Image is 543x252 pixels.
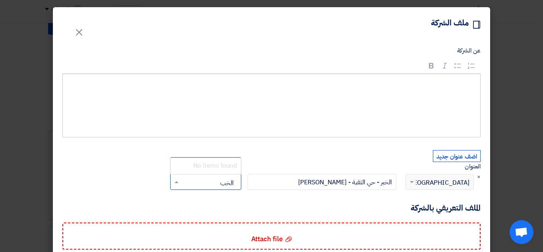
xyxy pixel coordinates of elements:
span: Attach file [251,234,283,244]
span: [GEOGRAPHIC_DATA] [407,178,469,188]
button: Close [477,174,481,180]
span: × [477,172,481,181]
div: Rich Text Editor, main [62,74,481,137]
div: ملف الشركة [431,17,469,29]
button: Close [68,22,90,38]
span: × [74,20,84,44]
h4: الملف التعريفي بالشركة [62,203,481,213]
button: اضف عنوان جديد [433,150,481,162]
label: عن الشركة [62,46,481,55]
a: دردشة مفتوحة [510,220,533,244]
label: العنوان [167,162,481,171]
input: إضافة عنوان [248,174,396,190]
div: No items found [171,158,241,174]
